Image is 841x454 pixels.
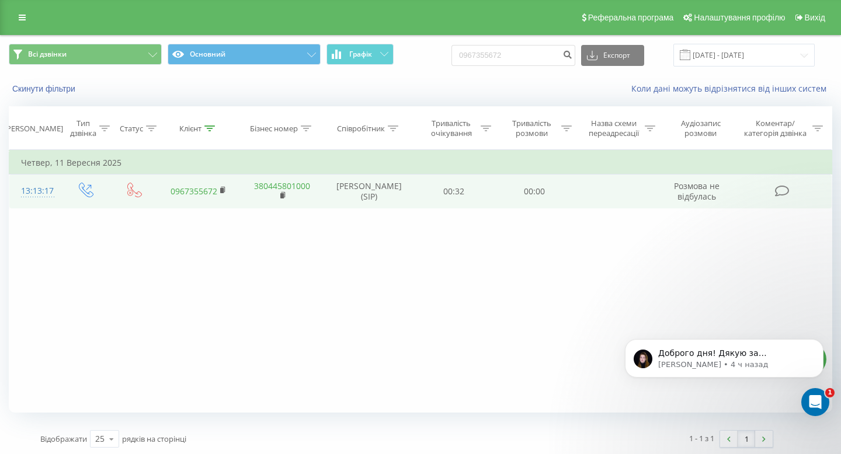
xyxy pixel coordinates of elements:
div: Бізнес номер [250,124,298,134]
div: 13:13:17 [21,180,49,202]
div: Клієнт [179,124,201,134]
button: Графік [326,44,394,65]
div: Співробітник [337,124,385,134]
span: Графік [349,50,372,58]
span: Вихід [805,13,825,22]
div: Тривалість розмови [505,118,558,138]
span: Розмова не відбулась [674,180,720,202]
div: Статус [120,124,143,134]
a: 0967355672 [171,186,217,197]
button: Всі дзвінки [9,44,162,65]
div: 1 - 1 з 1 [689,432,714,444]
div: Аудіозапис розмови [669,118,732,138]
div: 25 [95,433,105,445]
iframe: Intercom live chat [801,388,829,416]
button: Експорт [581,45,644,66]
span: 1 [825,388,835,397]
div: [PERSON_NAME] [4,124,63,134]
td: [PERSON_NAME] (SIP) [324,174,414,208]
td: 00:32 [414,174,495,208]
div: Коментар/категорія дзвінка [741,118,809,138]
iframe: Intercom notifications сообщение [607,315,841,422]
button: Скинути фільтри [9,83,81,94]
button: Основний [168,44,321,65]
a: 380445801000 [254,180,310,191]
span: Відображати [40,434,87,444]
input: Пошук за номером [451,45,575,66]
div: Тривалість очікування [425,118,478,138]
span: Реферальна програма [588,13,674,22]
a: Коли дані можуть відрізнятися вiд інших систем [631,83,832,94]
a: 1 [738,431,755,447]
div: Тип дзвінка [70,118,96,138]
span: Всі дзвінки [28,50,67,59]
span: Налаштування профілю [694,13,785,22]
span: рядків на сторінці [122,434,186,444]
div: Назва схеми переадресації [585,118,642,138]
td: Четвер, 11 Вересня 2025 [9,151,832,174]
td: 00:00 [494,174,575,208]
